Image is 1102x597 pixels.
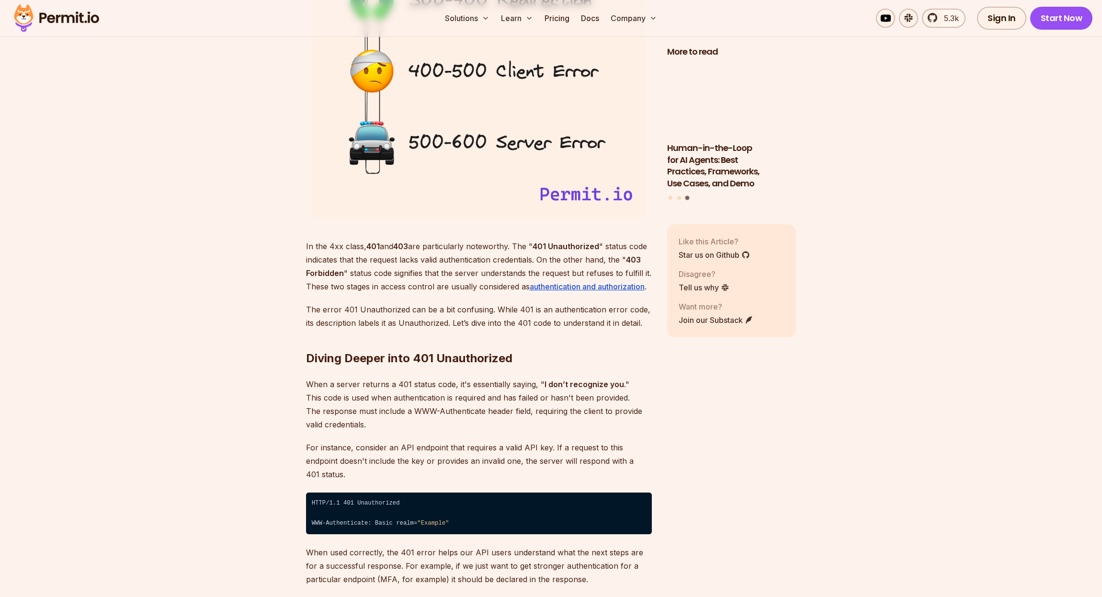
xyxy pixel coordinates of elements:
[667,64,796,201] div: Posts
[679,249,750,260] a: Star us on Github
[679,268,729,279] p: Disagree?
[545,379,624,389] strong: I don’t recognize you
[533,241,599,251] strong: 401 Unauthorized
[441,9,493,28] button: Solutions
[417,520,449,527] span: "Example"
[306,546,652,586] p: When used correctly, the 401 error helps our API users understand what the next steps are for a s...
[393,241,408,251] strong: 403
[306,441,652,481] p: For instance, consider an API endpoint that requires a valid API key. If a request to this endpoi...
[306,255,641,278] strong: 403 Forbidden
[977,7,1026,30] a: Sign In
[667,64,796,137] img: Human-in-the-Loop for AI Agents: Best Practices, Frameworks, Use Cases, and Demo
[922,9,966,28] a: 5.3k
[667,64,796,190] a: Human-in-the-Loop for AI Agents: Best Practices, Frameworks, Use Cases, and DemoHuman-in-the-Loop...
[306,378,652,431] p: When a server returns a 401 status code, it's essentially saying, " ." This code is used when aut...
[677,195,681,199] button: Go to slide 2
[306,303,652,330] p: The error 401 Unauthorized can be a bit confusing. While 401 is an authentication error code, its...
[679,235,750,247] p: Like this Article?
[679,281,729,293] a: Tell us why
[667,142,796,189] h3: Human-in-the-Loop for AI Agents: Best Practices, Frameworks, Use Cases, and Demo
[667,46,796,58] h2: More to read
[577,9,603,28] a: Docs
[607,9,661,28] button: Company
[669,195,672,199] button: Go to slide 1
[1030,7,1093,30] a: Start Now
[679,300,753,312] p: Want more?
[306,240,652,293] p: In the 4xx class, and are particularly noteworthy. The " " status code indicates that the request...
[306,312,652,366] h2: Diving Deeper into 401 Unauthorized
[10,2,103,34] img: Permit logo
[541,9,573,28] a: Pricing
[366,241,380,251] strong: 401
[679,314,753,325] a: Join our Substack
[685,195,690,200] button: Go to slide 3
[306,493,652,535] code: HTTP/1.1 401 Unauthorized ⁠ WWW-Authenticate: Basic realm=
[938,12,959,24] span: 5.3k
[530,282,645,291] a: authentication and authorization
[667,64,796,190] li: 3 of 3
[497,9,537,28] button: Learn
